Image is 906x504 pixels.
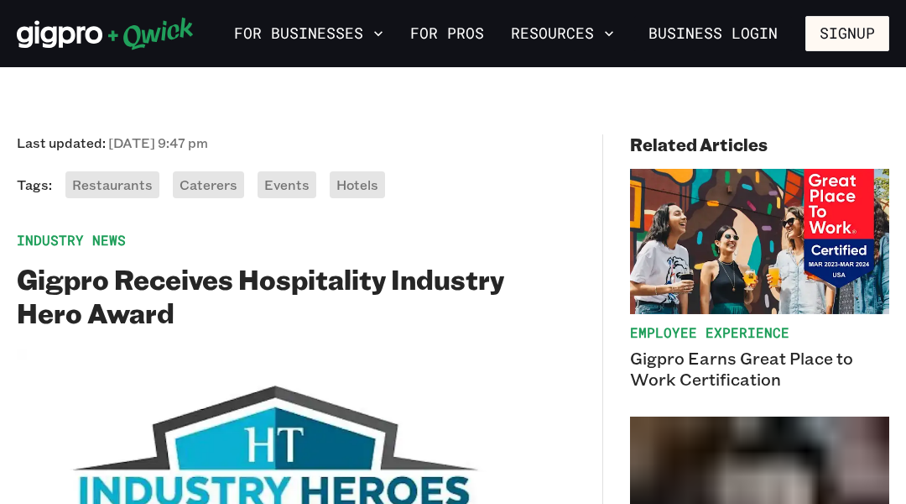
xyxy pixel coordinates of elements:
[17,176,52,193] span: Tags:
[504,19,621,48] button: Resources
[805,16,889,51] button: Signup
[17,232,535,249] span: Industry News
[630,169,889,390] a: Employee ExperienceGigpro Earns Great Place to Work Certification
[336,176,378,193] span: Hotels
[72,176,153,193] span: Restaurants
[180,176,237,193] span: Caterers
[17,134,208,151] span: Last updated:
[630,348,889,390] p: Gigpro Earns Great Place to Work Certification
[630,324,889,341] span: Employee Experience
[630,169,889,314] img: Gigpro Earns Great Place to Work Certification
[17,262,535,329] h2: Gigpro Receives Hospitality Industry Hero Award
[264,176,310,193] span: Events
[227,19,390,48] button: For Businesses
[634,16,792,51] a: Business Login
[108,134,208,151] span: [DATE] 9:47 pm
[630,134,889,155] h4: Related Articles
[404,19,491,48] a: For Pros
